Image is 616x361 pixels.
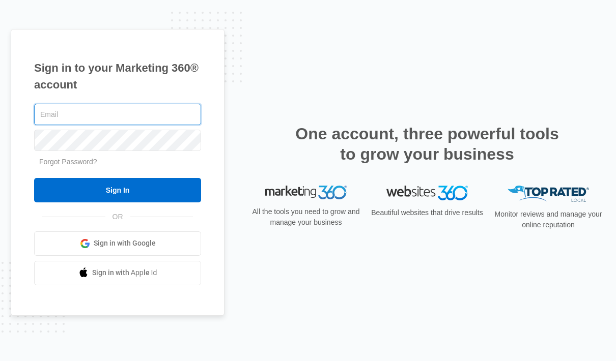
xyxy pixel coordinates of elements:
[34,59,201,93] h1: Sign in to your Marketing 360® account
[92,267,157,278] span: Sign in with Apple Id
[508,186,589,202] img: Top Rated Local
[292,124,562,164] h2: One account, three powerful tools to grow your business
[386,186,468,200] img: Websites 360
[34,178,201,202] input: Sign In
[34,104,201,125] input: Email
[94,238,156,249] span: Sign in with Google
[34,231,201,256] a: Sign in with Google
[491,209,605,230] p: Monitor reviews and manage your online reputation
[249,206,363,228] p: All the tools you need to grow and manage your business
[34,261,201,285] a: Sign in with Apple Id
[265,186,347,200] img: Marketing 360
[105,212,130,222] span: OR
[39,158,97,166] a: Forgot Password?
[370,207,484,218] p: Beautiful websites that drive results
